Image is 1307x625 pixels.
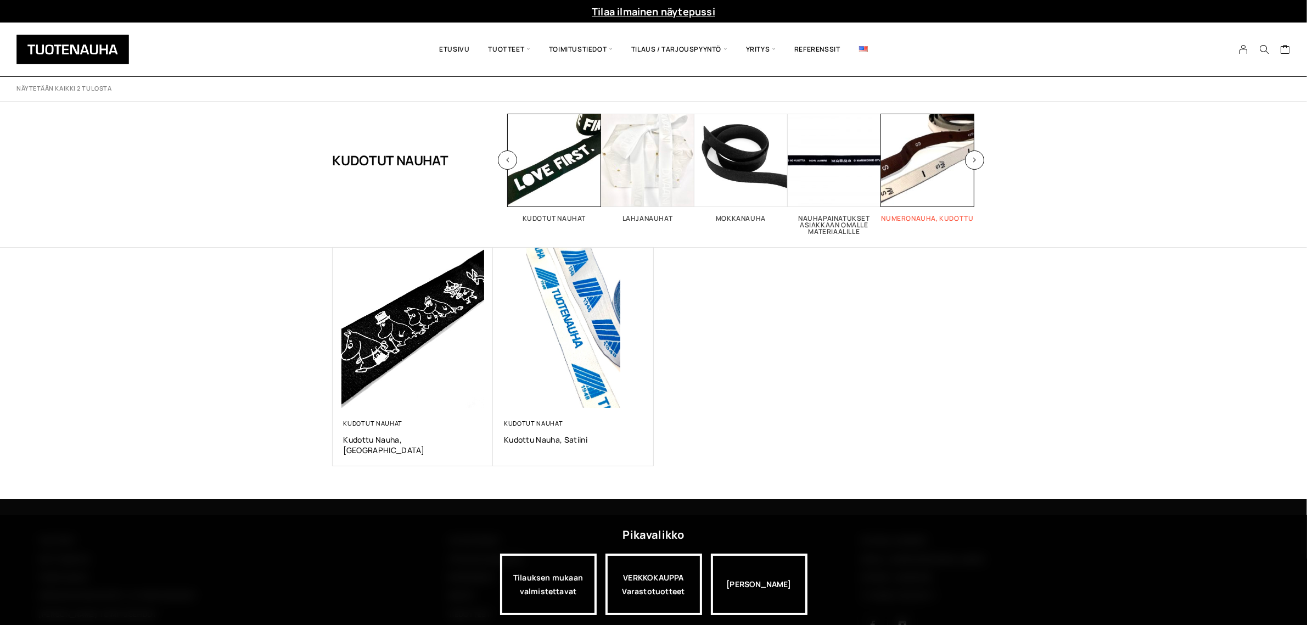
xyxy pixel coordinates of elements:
[785,31,850,68] a: Referenssit
[500,554,597,615] a: Tilauksen mukaan valmistettavat
[592,5,715,18] a: Tilaa ilmainen näytepussi
[711,554,807,615] div: [PERSON_NAME]
[344,434,483,455] a: Kudottu nauha, [GEOGRAPHIC_DATA]
[479,31,540,68] span: Tuotteet
[508,114,601,222] a: Visit product category Kudotut nauhat
[540,31,622,68] span: Toimitustiedot
[333,114,448,207] h1: Kudotut nauhat
[622,525,684,545] div: Pikavalikko
[601,114,694,222] a: Visit product category Lahjanauhat
[788,215,881,235] h2: Nauhapainatukset asiakkaan omalle materiaalille
[881,114,974,222] a: Visit product category Numeronauha, kudottu
[694,215,788,222] h2: Mokkanauha
[16,85,111,93] p: Näytetään kaikki 2 tulosta
[859,46,868,52] img: English
[504,434,643,445] a: Kudottu nauha, satiini
[1280,44,1291,57] a: Cart
[605,554,702,615] a: VERKKOKAUPPAVarastotuotteet
[605,554,702,615] div: VERKKOKAUPPA Varastotuotteet
[1233,44,1254,54] a: My Account
[1254,44,1275,54] button: Search
[508,215,601,222] h2: Kudotut nauhat
[881,215,974,222] h2: Numeronauha, kudottu
[16,35,129,64] img: Tuotenauha Oy
[694,114,788,222] a: Visit product category Mokkanauha
[788,114,881,235] a: Visit product category Nauhapainatukset asiakkaan omalle materiaalille
[504,419,563,427] a: Kudotut nauhat
[430,31,479,68] a: Etusivu
[601,215,694,222] h2: Lahjanauhat
[344,419,403,427] a: Kudotut nauhat
[737,31,785,68] span: Yritys
[622,31,737,68] span: Tilaus / Tarjouspyyntö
